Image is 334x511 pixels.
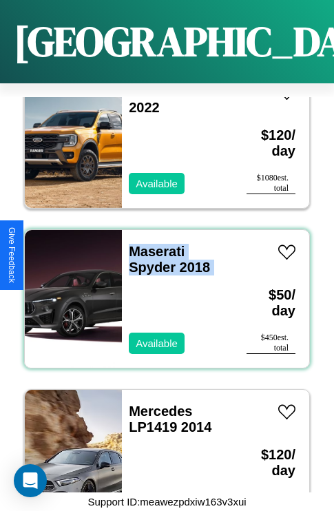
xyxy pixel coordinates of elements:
[247,173,295,194] div: $ 1080 est. total
[136,174,178,193] p: Available
[7,227,17,283] div: Give Feedback
[129,84,218,115] a: Ford Freestar 2022
[136,334,178,353] p: Available
[247,333,295,354] div: $ 450 est. total
[247,433,295,492] h3: $ 120 / day
[129,404,211,435] a: Mercedes LP1419 2014
[247,114,295,173] h3: $ 120 / day
[247,273,295,333] h3: $ 50 / day
[129,244,210,275] a: Maserati Spyder 2018
[14,464,47,497] div: Open Intercom Messenger
[87,492,246,511] p: Support ID: meawezpdxiw163v3xui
